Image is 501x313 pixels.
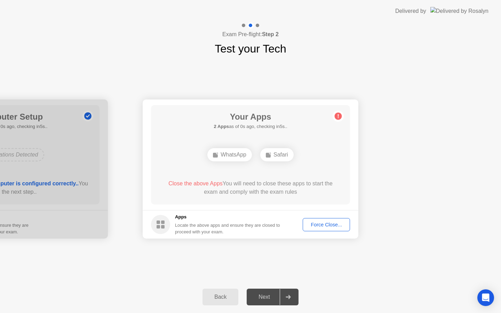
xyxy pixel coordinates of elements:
[247,289,299,305] button: Next
[430,7,488,15] img: Delivered by Rosalyn
[168,180,223,186] span: Close the above Apps
[205,294,236,300] div: Back
[262,31,279,37] b: Step 2
[222,30,279,39] h4: Exam Pre-flight:
[249,294,280,300] div: Next
[175,214,280,220] h5: Apps
[202,289,238,305] button: Back
[214,111,287,123] h1: Your Apps
[175,222,280,235] div: Locate the above apps and ensure they are closed to proceed with your exam.
[395,7,426,15] div: Delivered by
[260,148,294,161] div: Safari
[303,218,350,231] button: Force Close...
[214,123,287,130] h5: as of 0s ago, checking in5s..
[207,148,252,161] div: WhatsApp
[305,222,348,227] div: Force Close...
[161,179,340,196] div: You will need to close these apps to start the exam and comply with the exam rules
[477,289,494,306] div: Open Intercom Messenger
[215,40,286,57] h1: Test your Tech
[214,124,229,129] b: 2 Apps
